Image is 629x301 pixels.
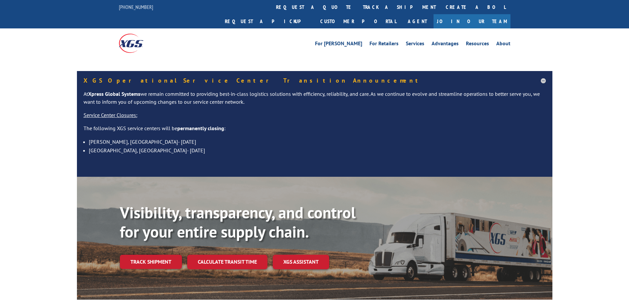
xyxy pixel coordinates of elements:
[84,112,137,118] u: Service Center Closures:
[369,41,399,48] a: For Retailers
[84,78,546,84] h5: XGS Operational Service Center Transition Announcement
[88,91,140,97] strong: Xpress Global Systems
[120,255,182,269] a: Track shipment
[89,146,546,155] li: [GEOGRAPHIC_DATA], [GEOGRAPHIC_DATA]- [DATE]
[432,41,459,48] a: Advantages
[315,41,362,48] a: For [PERSON_NAME]
[120,202,356,242] b: Visibility, transparency, and control for your entire supply chain.
[315,14,401,28] a: Customer Portal
[84,90,546,111] p: At we remain committed to providing best-in-class logistics solutions with efficiency, reliabilit...
[496,41,510,48] a: About
[119,4,153,10] a: [PHONE_NUMBER]
[466,41,489,48] a: Resources
[177,125,224,132] strong: permanently closing
[187,255,267,269] a: Calculate transit time
[273,255,329,269] a: XGS ASSISTANT
[434,14,510,28] a: Join Our Team
[220,14,315,28] a: Request a pickup
[401,14,434,28] a: Agent
[89,137,546,146] li: [PERSON_NAME], [GEOGRAPHIC_DATA]- [DATE]
[406,41,424,48] a: Services
[84,125,546,138] p: The following XGS service centers will be :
